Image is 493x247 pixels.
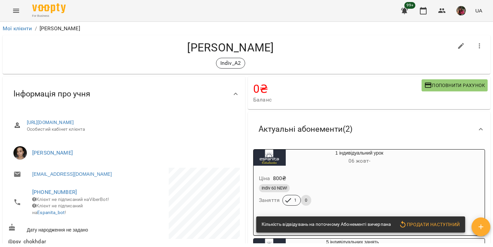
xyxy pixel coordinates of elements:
[254,150,433,214] button: 1 індивідуальний урок06 жовт- Ціна800₴Indiv 60 NEW!Заняття10
[475,7,482,14] span: UA
[32,203,83,215] span: Клієнт не підписаний на !
[7,222,124,235] div: Дату народження не задано
[32,3,66,13] img: Voopty Logo
[32,197,109,202] span: Клієнт не підписаний на ViberBot!
[3,77,245,111] div: Інформація про учня
[248,112,490,147] div: Актуальні абонементи(2)
[13,146,27,160] img: Тимченко Вікторія
[473,4,485,17] button: UA
[396,218,462,231] button: Продати наступний
[422,79,488,91] button: Поповнити рахунок
[40,25,80,33] p: [PERSON_NAME]
[424,81,485,89] span: Поповнити рахунок
[3,25,490,33] nav: breadcrumb
[32,189,77,195] a: [PHONE_NUMBER]
[348,158,370,164] span: 06 жовт -
[35,25,37,33] li: /
[253,82,422,96] h4: 0 ₴
[259,185,290,191] span: Indiv 60 NEW!
[32,150,73,156] a: [PERSON_NAME]
[8,3,24,19] button: Menu
[3,25,32,32] a: Мої клієнти
[220,59,241,67] p: Indiv_A2
[27,120,74,125] a: [URL][DOMAIN_NAME]
[273,174,286,182] p: 800 ₴
[259,196,280,205] h6: Заняття
[32,171,112,177] a: [EMAIL_ADDRESS][DOMAIN_NAME]
[27,126,234,133] span: Особистий кабінет клієнта
[32,14,66,18] span: For Business
[286,150,433,166] div: 1 індивідуальний урок
[456,6,466,15] img: 7105fa523d679504fad829f6fcf794f1.JPG
[8,41,453,54] h4: [PERSON_NAME]
[216,58,245,69] div: Indiv_A2
[290,197,300,203] span: 1
[13,89,90,99] span: Інформація про учня
[301,197,311,203] span: 0
[262,218,391,231] div: Кількість відвідувань на поточному Абонементі вичерпана
[253,96,422,104] span: Баланс
[399,220,460,229] span: Продати наступний
[254,150,286,166] div: 1 індивідуальний урок
[404,2,416,9] span: 99+
[8,238,46,245] span: @psy_chokhdar
[259,174,270,183] h6: Ціна
[37,210,65,215] a: Espanita_bot
[259,124,352,134] span: Актуальні абонементи ( 2 )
